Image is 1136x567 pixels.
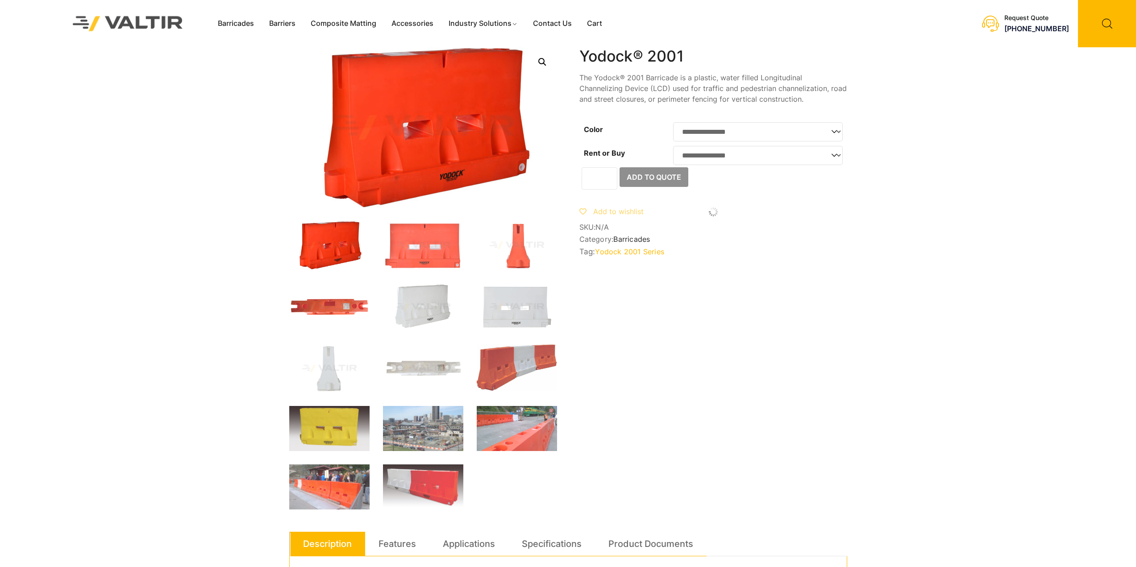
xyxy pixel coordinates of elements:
[579,223,847,232] span: SKU:
[384,17,441,30] a: Accessories
[608,532,693,556] a: Product Documents
[595,247,664,256] a: Yodock 2001 Series
[522,532,582,556] a: Specifications
[525,17,579,30] a: Contact Us
[584,149,625,157] label: Rent or Buy
[303,17,384,30] a: Composite Matting
[579,247,847,256] span: Tag:
[289,344,370,393] img: 2001_Nat_Side.jpg
[620,167,688,187] button: Add to Quote
[383,283,463,331] img: 2001_Nat_3Q-1.jpg
[289,406,370,451] img: 2001-yellow.png
[579,72,847,104] p: The Yodock® 2001 Barricade is a plastic, water filled Longitudinal Channelizing Device (LCD) used...
[383,464,463,509] img: bcd1_yodock_2001.jpg
[1004,14,1069,22] div: Request Quote
[579,235,847,244] span: Category:
[584,125,603,134] label: Color
[477,221,557,269] img: 2001_Org_Side.jpg
[477,406,557,451] img: skagway-yodock-2001-barricade.png
[443,532,495,556] a: Applications
[383,221,463,269] img: 2001_Org_Front.jpg
[303,532,352,556] a: Description
[383,344,463,393] img: 2001_Nat_Top.jpg
[210,17,262,30] a: Barricades
[289,221,370,269] img: 2001_Org_3Q-1.jpg
[289,283,370,331] img: 2001_Org_Top.jpg
[379,532,416,556] a: Features
[477,283,557,331] img: 2001_Nat_Front.jpg
[579,47,847,66] h1: Yodock® 2001
[582,167,617,190] input: Product quantity
[383,406,463,451] img: yodock-2001-webpage.png
[61,4,195,42] img: Valtir Rentals
[1004,24,1069,33] a: [PHONE_NUMBER]
[477,344,557,391] img: yodock-2001-barrier-7.jpg
[613,235,650,244] a: Barricades
[579,17,610,30] a: Cart
[595,223,609,232] span: N/A
[289,464,370,509] img: skagway-yodock-2001.png
[441,17,525,30] a: Industry Solutions
[262,17,303,30] a: Barriers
